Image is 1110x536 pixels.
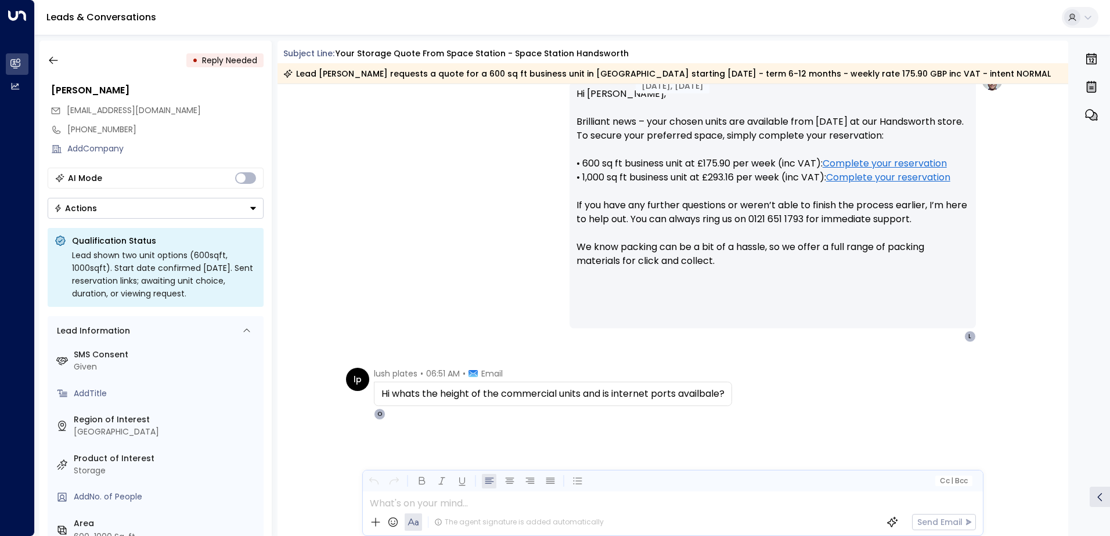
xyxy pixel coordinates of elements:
p: Hi [PERSON_NAME], Brilliant news – your chosen units are available from [DATE] at our Handsworth ... [576,87,969,282]
div: • [192,50,198,71]
button: Actions [48,198,264,219]
span: 06:51 AM [426,368,460,379]
div: Button group with a nested menu [48,198,264,219]
button: Undo [366,474,381,488]
label: Area [74,517,259,530]
div: Lead shown two unit options (600sqft, 1000sqft). Start date confirmed [DATE]. Sent reservation li... [72,249,257,300]
div: AddNo. of People [74,491,259,503]
div: Hi whats the height of the commercial units and is internet ports availbale? [381,387,725,401]
div: L [964,331,976,342]
p: Qualification Status [72,235,257,247]
div: [DATE], [DATE] [636,78,709,93]
div: [GEOGRAPHIC_DATA] [74,426,259,438]
a: Complete your reservation [823,157,947,171]
div: The agent signature is added automatically [434,517,604,527]
div: AddCompany [67,143,264,155]
div: Your storage quote from Space Station - Space Station Handsworth [336,48,629,60]
span: lush plates [374,368,417,379]
span: [EMAIL_ADDRESS][DOMAIN_NAME] [67,104,201,116]
button: Redo [387,474,401,488]
div: Lead [PERSON_NAME] requests a quote for a 600 sq ft business unit in [GEOGRAPHIC_DATA] starting [... [283,68,1051,79]
span: Email [481,368,503,379]
div: [PHONE_NUMBER] [67,124,264,136]
label: Product of Interest [74,452,259,465]
div: lp [346,368,369,391]
div: [PERSON_NAME] [51,84,264,97]
a: Leads & Conversations [46,10,156,24]
label: Region of Interest [74,414,259,426]
span: • [463,368,466,379]
div: Given [74,361,259,373]
a: Complete your reservation [826,171,950,184]
div: O [374,408,385,420]
span: • [420,368,423,379]
div: Storage [74,465,259,477]
div: AddTitle [74,387,259,400]
button: Cc|Bcc [935,476,972,487]
span: Reply Needed [202,55,257,66]
div: AI Mode [68,172,102,184]
div: Actions [54,203,97,213]
span: Cc Bcc [939,477,967,485]
span: Subject Line: [283,48,334,59]
label: SMS Consent [74,349,259,361]
div: Lead Information [53,325,130,337]
span: lush_plates@hotmail.com [67,104,201,117]
span: | [951,477,953,485]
